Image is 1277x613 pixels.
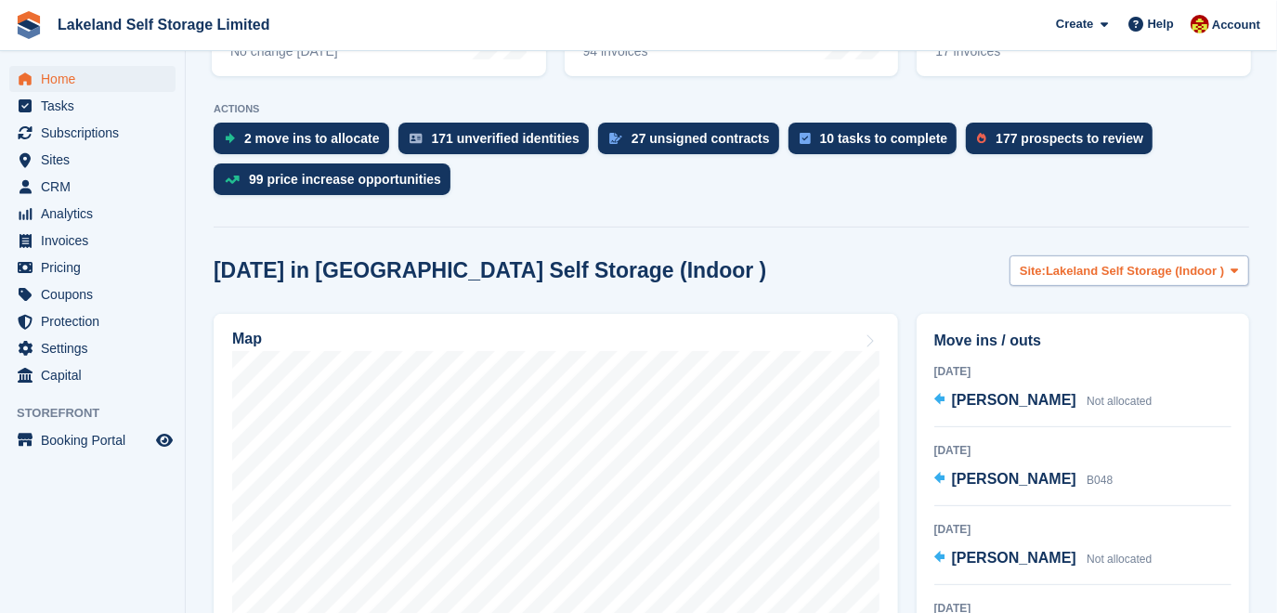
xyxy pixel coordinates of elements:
img: verify_identity-adf6edd0f0f0b5bbfe63781bf79b02c33cf7c696d77639b501bdc392416b5a36.svg [410,133,423,144]
a: menu [9,362,176,388]
span: Storefront [17,404,185,423]
span: Pricing [41,254,152,280]
a: 171 unverified identities [398,123,599,163]
span: Not allocated [1087,553,1152,566]
a: 10 tasks to complete [788,123,967,163]
span: [PERSON_NAME] [952,471,1076,487]
div: 94 invoices [583,44,734,59]
span: Settings [41,335,152,361]
div: [DATE] [934,521,1231,538]
span: Lakeland Self Storage (Indoor ) [1046,262,1224,280]
img: move_ins_to_allocate_icon-fdf77a2bb77ea45bf5b3d319d69a93e2d87916cf1d5bf7949dd705db3b84f3ca.svg [225,133,235,144]
div: 2 move ins to allocate [244,131,380,146]
a: 99 price increase opportunities [214,163,460,204]
span: Site: [1020,262,1046,280]
span: Protection [41,308,152,334]
span: Sites [41,147,152,173]
p: ACTIONS [214,103,1249,115]
img: task-75834270c22a3079a89374b754ae025e5fb1db73e45f91037f5363f120a921f8.svg [800,133,811,144]
span: Capital [41,362,152,388]
span: Help [1148,15,1174,33]
div: [DATE] [934,442,1231,459]
a: 2 move ins to allocate [214,123,398,163]
span: Create [1056,15,1093,33]
a: [PERSON_NAME] Not allocated [934,389,1153,413]
div: No change [DATE] [230,44,338,59]
span: Subscriptions [41,120,152,146]
div: 171 unverified identities [432,131,580,146]
h2: Move ins / outs [934,330,1231,352]
a: 177 prospects to review [966,123,1162,163]
a: [PERSON_NAME] Not allocated [934,547,1153,571]
span: Account [1212,16,1260,34]
span: [PERSON_NAME] [952,550,1076,566]
a: menu [9,120,176,146]
div: 99 price increase opportunities [249,172,441,187]
a: menu [9,254,176,280]
a: Preview store [153,429,176,451]
a: Lakeland Self Storage Limited [50,9,278,40]
div: 10 tasks to complete [820,131,948,146]
a: menu [9,66,176,92]
span: Home [41,66,152,92]
div: 177 prospects to review [996,131,1143,146]
span: CRM [41,174,152,200]
a: menu [9,201,176,227]
a: [PERSON_NAME] B048 [934,468,1114,492]
div: 27 unsigned contracts [632,131,770,146]
span: Invoices [41,228,152,254]
button: Site: Lakeland Self Storage (Indoor ) [1010,255,1249,286]
img: contract_signature_icon-13c848040528278c33f63329250d36e43548de30e8caae1d1a13099fd9432cc5.svg [609,133,622,144]
img: prospect-51fa495bee0391a8d652442698ab0144808aea92771e9ea1ae160a38d050c398.svg [977,133,986,144]
span: Tasks [41,93,152,119]
img: price_increase_opportunities-93ffe204e8149a01c8c9dc8f82e8f89637d9d84a8eef4429ea346261dce0b2c0.svg [225,176,240,184]
a: menu [9,335,176,361]
span: Analytics [41,201,152,227]
a: menu [9,93,176,119]
img: stora-icon-8386f47178a22dfd0bd8f6a31ec36ba5ce8667c1dd55bd0f319d3a0aa187defe.svg [15,11,43,39]
a: menu [9,228,176,254]
img: Diane Carney [1191,15,1209,33]
a: menu [9,174,176,200]
div: 17 invoices [935,44,1069,59]
h2: Map [232,331,262,347]
a: menu [9,281,176,307]
span: Coupons [41,281,152,307]
a: menu [9,147,176,173]
div: [DATE] [934,363,1231,380]
span: [PERSON_NAME] [952,392,1076,408]
a: menu [9,427,176,453]
a: 27 unsigned contracts [598,123,788,163]
h2: [DATE] in [GEOGRAPHIC_DATA] Self Storage (Indoor ) [214,258,766,283]
a: menu [9,308,176,334]
span: Booking Portal [41,427,152,453]
span: B048 [1087,474,1113,487]
span: Not allocated [1087,395,1152,408]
